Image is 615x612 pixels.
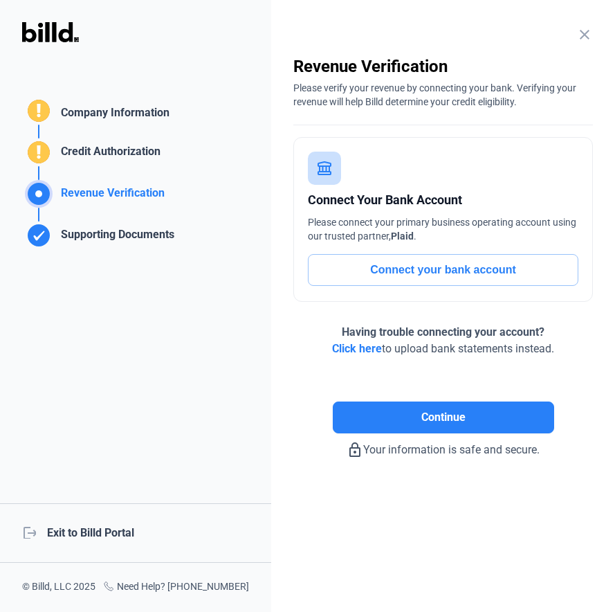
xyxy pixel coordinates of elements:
[55,226,174,249] div: Supporting Documents
[308,254,578,286] button: Connect your bank account
[333,402,554,433] button: Continue
[342,325,544,339] span: Having trouble connecting your account?
[293,433,593,458] div: Your information is safe and secure.
[332,342,382,355] span: Click here
[55,185,165,208] div: Revenue Verification
[421,409,466,426] span: Continue
[576,26,593,43] mat-icon: close
[347,442,363,458] mat-icon: lock_outline
[332,324,554,357] div: to upload bank statements instead.
[293,78,593,109] div: Please verify your revenue by connecting your bank. Verifying your revenue will help Billd determ...
[55,143,160,166] div: Credit Authorization
[22,579,95,595] div: © Billd, LLC 2025
[391,231,414,242] span: Plaid
[308,190,578,210] div: Connect Your Bank Account
[103,579,249,595] div: Need Help? [PHONE_NUMBER]
[55,105,169,125] div: Company Information
[22,525,36,539] mat-icon: logout
[22,22,79,42] img: Billd Logo
[308,215,578,243] div: Please connect your primary business operating account using our trusted partner, .
[293,55,593,78] div: Revenue Verification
